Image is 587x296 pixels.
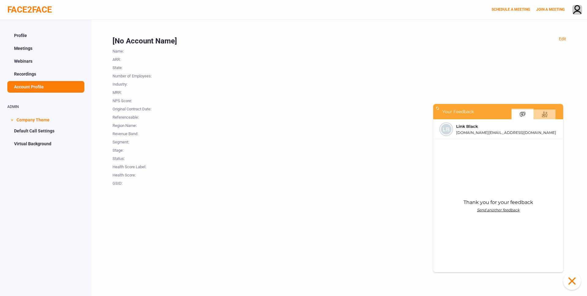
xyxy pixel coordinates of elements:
img: avatar.710606db.png [573,5,582,15]
div: MRR : [113,87,174,96]
button: Click to close the Knowledge Center Bot window. [563,272,581,290]
div: Original Contract Date : [113,104,174,112]
div: Health Score : [113,170,174,178]
a: Edit [559,36,566,41]
div: ∑aåāБδ ⷺ [2,8,89,14]
div: Industry : [113,79,174,87]
div: Revenue Band : [113,129,174,137]
a: SCHEDULE A MEETING [492,7,530,12]
a: Virtual Background [7,138,84,150]
a: Recordings [7,68,84,80]
div: NPS Score : [113,96,174,104]
span: > [9,119,15,121]
a: FACE2FACE [7,5,52,15]
div: Region Name : [113,120,174,129]
iframe: Bot Window [433,104,563,272]
h2: ADMIN [7,105,84,109]
div: Health Score Label : [113,162,174,170]
div: Status : [113,154,174,162]
div: ∑aåāБδ ⷺ [2,2,89,8]
a: JOIN A MEETING [536,7,565,12]
div: Referenceable : [113,112,174,120]
span: Company Theme [17,113,50,125]
div: GSID : [113,178,174,187]
div: ARR : [113,54,174,63]
div: [No Account Name] [113,36,566,46]
div: Name : [113,46,174,54]
div: Segment : [113,137,174,145]
a: Meetings [7,43,84,54]
div: Number of Employees : [113,71,174,79]
a: Webinars [7,55,84,67]
div: Stage : [113,145,174,154]
a: Account Profile [7,81,84,93]
a: Profile [7,30,84,41]
div: State : [113,63,174,71]
a: Default Call Settings [7,125,84,137]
